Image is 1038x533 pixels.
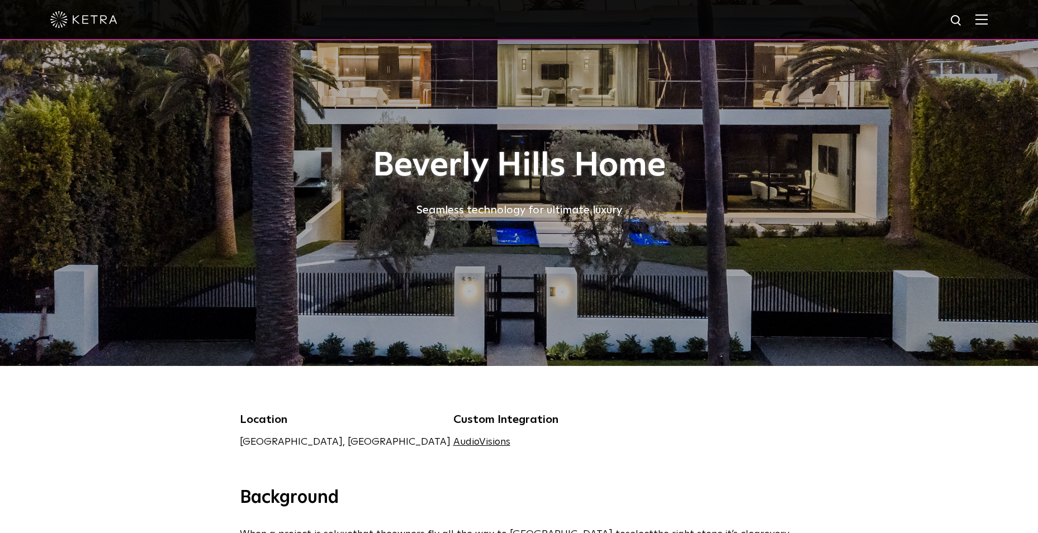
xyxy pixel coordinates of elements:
h3: Background [240,487,799,510]
img: ketra-logo-2019-white [50,11,117,28]
p: [GEOGRAPHIC_DATA], [GEOGRAPHIC_DATA] [240,434,451,450]
h5: Custom Integration [453,411,590,429]
h1: Beverly Hills Home [240,147,799,184]
a: AudioVisions [453,437,510,447]
div: Seamless technology for ultimate luxury [240,201,799,219]
h5: Location [240,411,451,429]
img: search icon [950,14,964,28]
img: Hamburger%20Nav.svg [975,14,988,25]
